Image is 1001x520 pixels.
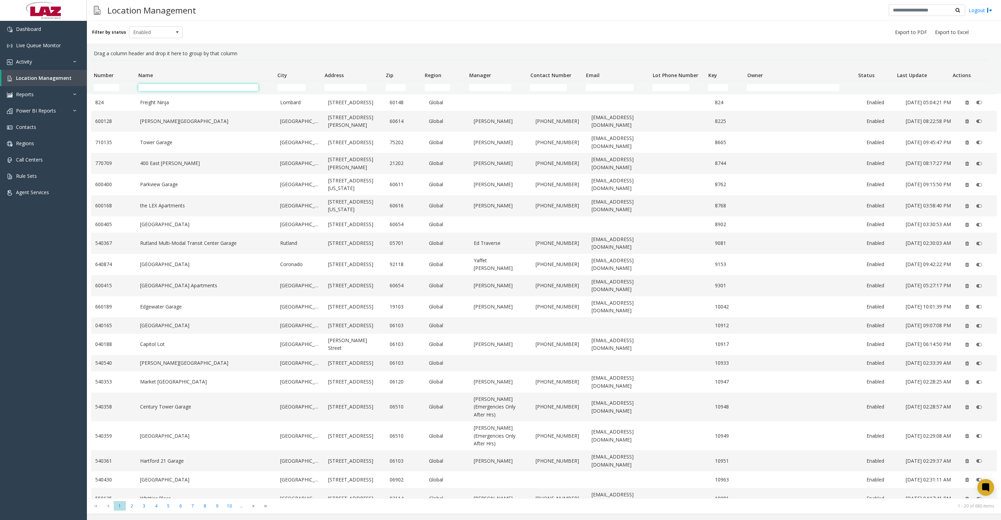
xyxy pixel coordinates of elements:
[140,432,272,440] a: [GEOGRAPHIC_DATA]
[162,501,174,511] span: Page 5
[328,495,381,502] a: [STREET_ADDRESS]
[855,60,894,81] th: Status
[747,84,839,91] input: Owner Filter
[95,181,132,188] a: 600400
[150,501,162,511] span: Page 4
[715,159,746,167] a: 8744
[16,58,32,65] span: Activity
[280,322,319,329] a: [GEOGRAPHIC_DATA]
[906,303,951,310] span: [DATE] 10:01:39 PM
[328,457,381,465] a: [STREET_ADDRESS]
[328,282,381,289] a: [STREET_ADDRESS]
[95,303,132,311] a: 660189
[474,159,527,167] a: [PERSON_NAME]
[16,26,41,32] span: Dashboard
[429,303,465,311] a: Global
[7,190,13,196] img: 'icon'
[390,378,421,386] a: 06120
[328,261,381,268] a: [STREET_ADDRESS]
[906,432,951,439] span: [DATE] 02:29:08 AM
[906,239,953,247] a: [DATE] 02:30:03 AM
[935,29,969,36] span: Export to Excel
[280,495,319,502] a: [GEOGRAPHIC_DATA]
[390,239,421,247] a: 05701
[906,181,953,188] a: [DATE] 09:15:50 PM
[138,501,150,511] span: Page 3
[328,337,381,352] a: [PERSON_NAME] Street
[429,457,465,465] a: Global
[866,181,897,188] a: Enabled
[536,457,583,465] a: [PHONE_NUMBER]
[280,340,319,348] a: [GEOGRAPHIC_DATA]
[390,181,421,188] a: 60611
[906,303,953,311] a: [DATE] 10:01:39 PM
[906,457,953,465] a: [DATE] 02:29:37 AM
[866,403,897,411] a: Enabled
[536,282,583,289] a: [PHONE_NUMBER]
[474,139,527,146] a: [PERSON_NAME]
[715,99,746,106] a: 824
[328,322,381,329] a: [STREET_ADDRESS]
[7,59,13,65] img: 'icon'
[906,139,953,146] a: [DATE] 09:45:47 PM
[536,378,583,386] a: [PHONE_NUMBER]
[866,476,897,484] a: Enabled
[429,282,465,289] a: Global
[906,322,951,329] span: [DATE] 09:07:08 PM
[906,221,953,228] a: [DATE] 03:30:53 AM
[95,99,132,106] a: 824
[328,177,381,192] a: [STREET_ADDRESS][US_STATE]
[906,360,951,366] span: [DATE] 02:33:39 AM
[140,202,272,209] a: the LEX Apartments
[280,303,319,311] a: [GEOGRAPHIC_DATA]
[280,432,319,440] a: [GEOGRAPHIC_DATA]
[906,261,953,268] a: [DATE] 09:42:22 PM
[16,75,72,81] span: Location Management
[715,202,746,209] a: 8768
[325,84,367,91] input: Address Filter
[906,181,951,188] span: [DATE] 09:15:50 PM
[328,156,381,171] a: [STREET_ADDRESS][PERSON_NAME]
[114,501,126,511] span: Page 1
[390,457,421,465] a: 06103
[390,476,421,484] a: 06902
[95,476,132,484] a: 540430
[95,239,132,247] a: 540367
[95,457,132,465] a: 540361
[7,108,13,114] img: 'icon'
[328,114,381,129] a: [STREET_ADDRESS][PERSON_NAME]
[140,159,272,167] a: 400 East [PERSON_NAME]
[892,27,930,37] button: Export to PDF
[866,221,897,228] a: Enabled
[95,221,132,228] a: 600405
[7,27,13,32] img: 'icon'
[536,403,583,411] a: [PHONE_NUMBER]
[715,378,746,386] a: 10947
[866,239,897,247] a: Enabled
[536,495,583,502] a: [PHONE_NUMBER]
[95,432,132,440] a: 540359
[715,139,746,146] a: 8665
[866,359,897,367] a: Enabled
[328,303,381,311] a: [STREET_ADDRESS]
[7,43,13,49] img: 'icon'
[715,261,746,268] a: 9153
[429,159,465,167] a: Global
[390,495,421,502] a: 02114
[140,99,272,106] a: Freight Ninja
[866,117,897,125] a: Enabled
[280,221,319,228] a: [GEOGRAPHIC_DATA]
[866,457,897,465] a: Enabled
[906,99,951,106] span: [DATE] 05:04:21 PM
[536,202,583,209] a: [PHONE_NUMBER]
[906,378,953,386] a: [DATE] 02:28:25 AM
[390,359,421,367] a: 06103
[280,378,319,386] a: [GEOGRAPHIC_DATA]
[280,282,319,289] a: [GEOGRAPHIC_DATA]
[280,117,319,125] a: [GEOGRAPHIC_DATA]
[95,340,132,348] a: 040188
[906,202,953,209] a: [DATE] 03:58:40 PM
[95,117,132,125] a: 600128
[715,181,746,188] a: 8762
[429,340,465,348] a: Global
